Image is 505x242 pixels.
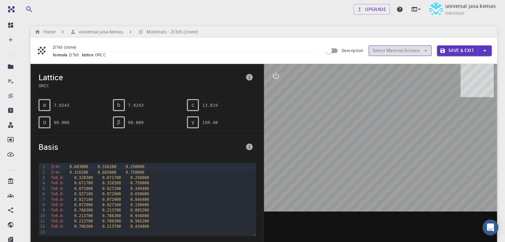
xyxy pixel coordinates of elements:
pre: 13.819 [202,99,218,111]
span: α [43,119,46,125]
span: Lattice [39,72,243,83]
span: - [62,203,65,207]
span: Description [342,48,363,53]
div: Open Intercom Messenger [482,219,498,235]
span: Zr4 [51,164,58,169]
span: 0.072900 [74,186,93,191]
span: 0.349400 [130,186,149,191]
a: Upgrade [354,4,390,15]
span: - [62,213,65,218]
span: a [43,102,46,108]
span: 0.927100 [102,186,121,191]
span: 0.683800 [98,170,116,175]
button: info [243,140,256,153]
span: 0.065200 [130,208,149,212]
pre: 7.9243 [128,99,144,111]
span: 0.213700 [74,219,93,223]
button: Save & Exit [437,45,478,56]
div: 11 [39,218,46,224]
span: - [62,192,65,196]
span: 0.927100 [102,203,121,207]
span: ZrTe5 [69,52,82,57]
span: - [62,197,65,202]
span: Te0.8 [51,219,62,223]
span: 0.072900 [102,197,121,202]
span: 0.565200 [130,219,149,223]
div: 9 [39,208,46,213]
div: 2 [39,170,46,175]
span: + [58,170,60,175]
span: 0.650600 [130,192,149,196]
span: b [117,102,120,108]
span: 0.671700 [74,181,93,185]
span: Te0.8 [51,224,62,229]
span: γ [192,119,194,125]
span: 0.316200 [98,164,116,169]
span: 0.786300 [74,224,93,229]
span: c [192,102,194,108]
span: Te0.8 [51,203,62,207]
button: info [243,71,256,84]
span: 0.316200 [69,170,88,175]
span: ORCC [39,83,243,89]
span: Zr4 [51,170,58,175]
span: 0.927100 [74,197,93,202]
img: logo [5,6,15,13]
span: 0.213700 [74,213,93,218]
span: 0.213700 [102,224,121,229]
span: 0.072900 [74,203,93,207]
span: - [62,219,65,223]
span: 0.786300 [102,213,121,218]
span: Te0.8 [51,181,62,185]
pre: 7.9243 [54,99,69,111]
span: - [62,181,65,185]
div: 13 [39,229,46,235]
span: 0.150600 [130,203,149,207]
p: universal jasa kemas [445,2,496,10]
pre: 90.000 [54,117,69,128]
span: formula [53,52,69,57]
span: Te0.8 [51,197,62,202]
span: Individual [445,10,464,17]
span: 0.250000 [130,175,149,180]
span: - [62,224,65,229]
div: 1 [39,164,46,169]
span: Te0.8 [51,175,62,180]
pre: 150.40 [202,117,218,128]
div: 7 [39,197,46,202]
span: 0.434800 [130,224,149,229]
div: 5 [39,186,46,191]
div: 4 [39,180,46,186]
div: 6 [39,191,46,197]
span: Te0.8 [51,213,62,218]
span: 0.072900 [102,192,121,196]
pre: 90.000 [128,117,144,128]
div: 12 [39,224,46,229]
span: 0.750000 [130,181,149,185]
span: ORCC [95,52,109,57]
span: 0.328300 [74,175,93,180]
span: 0.671700 [102,175,121,180]
nav: breadcrumb [33,28,200,35]
span: Basis [39,142,243,152]
div: 10 [39,213,46,218]
h6: Materials - ZrTe5 (clone) [144,28,198,35]
button: Select Material Actions [369,45,432,56]
span: 0.786300 [74,208,93,212]
span: 0.213700 [102,208,121,212]
span: 0.927100 [74,192,93,196]
span: 0.849400 [130,197,149,202]
span: Te0.8 [51,192,62,196]
span: lattice [82,52,95,57]
span: 0.328300 [102,181,121,185]
div: 8 [39,202,46,208]
span: Te0.8 [51,186,62,191]
div: 3 [39,175,46,180]
span: 0.250000 [126,164,144,169]
span: Te0.8 [51,208,62,212]
span: 0.786300 [102,219,121,223]
span: Support [14,5,38,11]
img: universal jasa kemas [429,3,443,16]
span: - [62,175,65,180]
span: + [58,164,60,169]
